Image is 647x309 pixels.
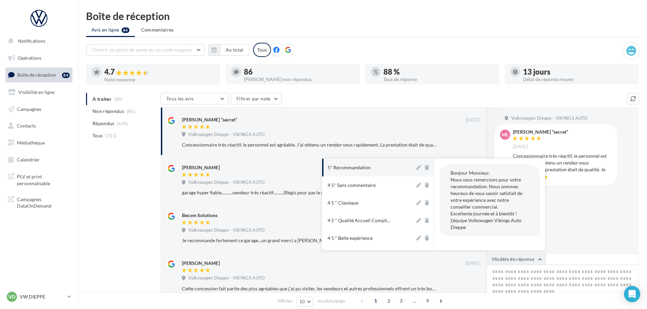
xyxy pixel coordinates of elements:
[17,157,40,162] span: Calendrier
[328,182,376,189] div: 4 5* Sans commentaire
[513,130,568,134] div: [PERSON_NAME] “secret”
[317,298,345,304] span: résultats/page
[383,295,394,306] span: 2
[244,68,354,76] div: 86
[4,85,74,99] a: Visibilité en ligne
[104,68,215,76] div: 4.7
[396,295,406,306] span: 3
[4,119,74,133] a: Contacts
[322,194,415,212] button: 4 5 * Classique
[17,140,45,146] span: Médiathèque
[523,68,633,76] div: 13 jours
[18,89,55,95] span: Visibilité en ligne
[20,293,65,300] p: VW DIEPPE
[328,217,390,224] span: 4 5 * Qualité Accueil Compli...
[208,44,249,56] button: Au total
[322,159,415,176] button: 5* Recommandation
[188,179,265,186] span: Volkswagen Dieppe - VIKINGS AUTO
[141,26,174,33] span: Commentaires
[8,293,15,300] span: VD
[383,77,494,82] div: Taux de réponse
[166,96,194,101] span: Tous les avis
[4,153,74,167] a: Calendrier
[92,108,124,115] span: Non répondus
[117,121,128,126] span: (645)
[409,295,420,306] span: ...
[244,77,354,82] div: [PERSON_NAME] non répondus
[104,77,215,82] div: Note moyenne
[182,212,217,219] div: Becom Solutions
[4,192,74,212] a: Campagnes DataOnDemand
[18,38,45,44] span: Notifications
[465,260,480,267] span: [DATE]
[422,295,433,306] span: 9
[17,195,70,209] span: Campagnes DataOnDemand
[188,132,265,138] span: Volkswagen Dieppe - VIKINGS AUTO
[299,299,305,304] span: 10
[502,131,508,138] span: Ml
[523,77,633,82] div: Délai de réponse moyen
[328,235,373,242] div: 4 5 * Belle expérience
[17,123,36,129] span: Contacts
[328,164,371,171] div: 5* Recommandation
[513,144,528,150] span: [DATE]
[182,116,237,123] div: [PERSON_NAME] “secret”
[328,199,358,206] div: 4 5 * Classique
[296,297,314,306] button: 10
[451,170,522,230] span: Bonjour Monsieur, Nous vous remercions pour votre recommandation. Nous sommes heureux de vous sav...
[188,227,265,233] span: Volkswagen Dieppe - VIKINGS AUTO
[92,120,114,127] span: Répondus
[92,47,192,53] span: Choisir un point de vente ou un code magasin
[513,153,612,180] div: Concessionnaire très réactif, le personnel est agréable. J'ai obtenu un rendez-vous rapidement. L...
[188,275,265,281] span: Volkswagen Dieppe - VIKINGS AUTO
[511,115,587,121] span: Volkswagen Dieppe - VIKINGS AUTO
[322,212,415,229] button: 4 5 * Qualité Accueil Compli...
[182,237,436,244] div: Je recommande fortement ce garage...un grand merci a [PERSON_NAME] (vendeur) ainsi que [PERSON_NA...
[17,172,70,187] span: PLV et print personnalisable
[4,51,74,65] a: Opérations
[220,44,249,56] button: Au total
[182,141,436,148] div: Concessionnaire très réactif, le personnel est agréable. J'ai obtenu un rendez-vous rapidement. L...
[486,253,545,265] button: Modèle de réponse
[322,229,415,247] button: 4 5 * Belle expérience
[624,286,640,302] div: Open Intercom Messenger
[182,164,220,171] div: [PERSON_NAME]
[322,176,415,194] button: 4 5* Sans commentaire
[277,298,293,304] span: Afficher
[370,295,381,306] span: 1
[383,68,494,76] div: 88 %
[105,133,117,138] span: (731)
[161,93,228,104] button: Tous les avis
[4,67,74,82] a: Boîte de réception84
[231,93,282,104] button: Filtrer par note
[92,132,103,139] span: Tous
[182,285,436,292] div: Cette concession fait partie des plus agréables que j'ai pu visiter, les vendeurs et autres profe...
[18,55,41,61] span: Opérations
[17,106,41,112] span: Campagnes
[86,44,205,56] button: Choisir un point de vente ou un code magasin
[182,260,220,267] div: [PERSON_NAME]
[17,72,56,78] span: Boîte de réception
[127,109,135,114] span: (86)
[4,102,74,116] a: Campagnes
[86,11,639,21] div: Boîte de réception
[4,34,71,48] button: Notifications
[62,73,70,78] div: 84
[182,189,436,196] div: garage hyper fiable...........vendeur très réactif..........(Régis pour pas le nommer).......que ...
[4,169,74,189] a: PLV et print personnalisable
[253,43,271,57] div: Tous
[4,136,74,150] a: Médiathèque
[465,117,480,123] span: [DATE]
[5,290,72,303] a: VD VW DIEPPE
